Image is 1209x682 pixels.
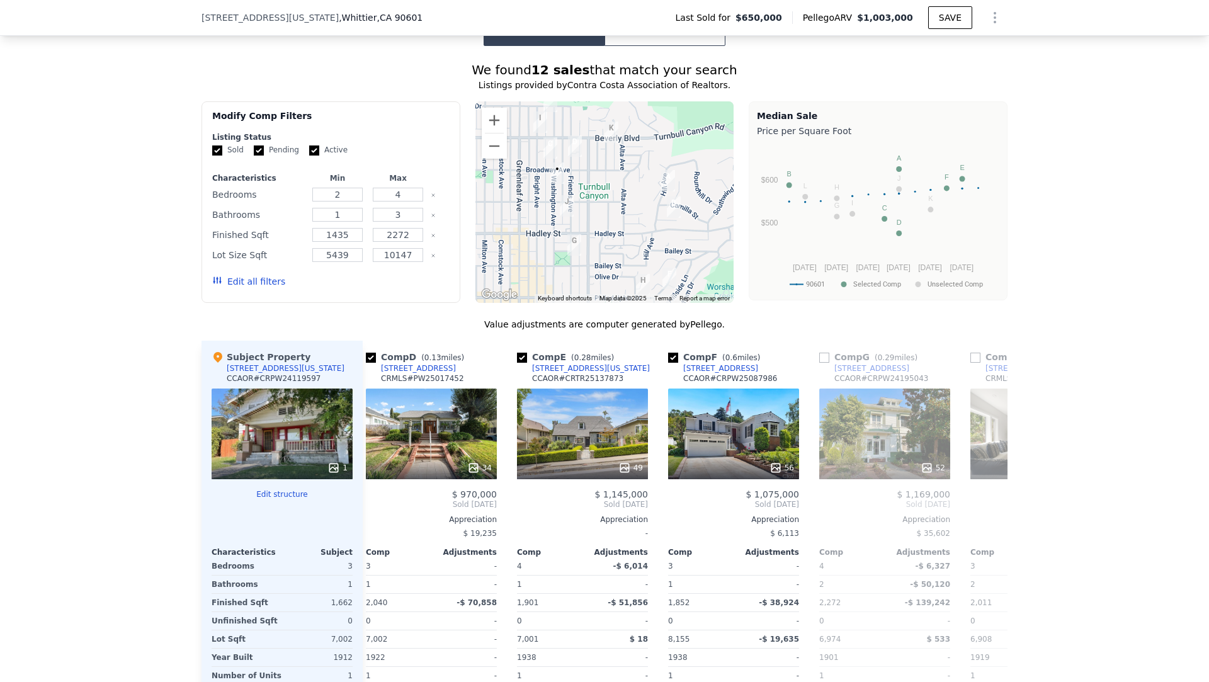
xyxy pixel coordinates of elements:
span: $ 533 [926,635,950,644]
div: - [585,649,648,666]
div: - [736,612,799,630]
div: 13633 Terrace Pl [667,196,681,218]
div: 52 [921,462,945,474]
span: ( miles) [416,353,469,362]
span: 2,040 [366,598,387,607]
span: 0 [668,617,673,625]
text: [DATE] [824,263,848,272]
div: Bedrooms [212,557,280,575]
div: Median Sale [757,110,999,122]
div: Adjustments [885,547,950,557]
div: [STREET_ADDRESS][US_STATE] [227,363,344,373]
div: 1 [366,576,429,593]
span: $ 970,000 [452,489,497,499]
span: 7,001 [517,635,538,644]
span: $ 18 [630,635,648,644]
text: E [960,164,964,171]
div: - [736,649,799,666]
span: 0 [819,617,824,625]
div: Comp E [517,351,619,363]
text: [DATE] [887,263,911,272]
div: Subject Property [212,351,310,363]
span: $ 1,145,000 [594,489,648,499]
div: [STREET_ADDRESS] [683,363,758,373]
div: Value adjustments are computer generated by Pellego . [201,318,1007,331]
text: $500 [761,219,778,227]
span: -$ 19,635 [759,635,799,644]
span: 4 [517,562,522,571]
span: , CA 90601 [377,13,423,23]
a: [STREET_ADDRESS] [819,363,909,373]
div: - [887,612,950,630]
div: 49 [618,462,643,474]
span: -$ 51,856 [608,598,648,607]
button: Clear [431,253,436,258]
span: $1,003,000 [857,13,913,23]
span: ( miles) [566,353,619,362]
div: Adjustments [582,547,648,557]
div: 5848 Bright Ave [533,111,547,133]
div: 6032 Friends Ave [568,135,582,157]
span: Pellego ARV [803,11,858,24]
text: Selected Comp [853,280,901,288]
text: F [945,173,949,181]
div: Price per Square Foot [757,122,999,140]
text: A [897,154,902,162]
div: CCAOR # CRPW25087986 [683,373,778,384]
text: D [897,219,902,226]
span: $ 6,113 [770,529,799,538]
div: - [736,576,799,593]
div: We found that match your search [201,61,1007,79]
div: Comp F [668,351,766,363]
div: Appreciation [819,514,950,525]
svg: A chart. [757,140,999,297]
div: 13621 Philadelphia St [636,274,650,295]
text: [DATE] [950,263,973,272]
div: 13722 Philadelphia St [662,268,676,289]
div: Comp H [970,351,1074,363]
div: 1919 [970,649,1033,666]
a: [STREET_ADDRESS] [970,363,1060,373]
span: 0 [517,617,522,625]
div: 6323 Friends Ave [560,195,574,217]
div: Comp D [366,351,469,363]
div: [STREET_ADDRESS] [834,363,909,373]
div: 1938 [517,649,580,666]
button: Show Options [982,5,1007,30]
div: Characteristics [212,547,282,557]
button: Clear [431,233,436,238]
span: 0.13 [424,353,441,362]
text: $600 [761,176,778,185]
span: 8,155 [668,635,690,644]
span: Map data ©2025 [599,295,647,302]
div: Bathrooms [212,206,305,224]
span: 6,974 [819,635,841,644]
div: Comp [668,547,734,557]
span: 1,901 [517,598,538,607]
span: 2,272 [819,598,841,607]
div: Appreciation [970,514,1101,525]
span: 0.29 [878,353,895,362]
div: 34 [467,462,492,474]
text: G [834,202,840,209]
div: 6276 Hill Ave [661,170,675,191]
button: Clear [431,213,436,218]
span: Sold [DATE] [819,499,950,509]
div: Modify Comp Filters [212,110,450,132]
div: 6037 Washington Ave [543,137,557,159]
span: 3 [668,562,673,571]
div: - [736,557,799,575]
span: 3 [970,562,975,571]
div: - [585,576,648,593]
div: 6536 Friends Ave [567,234,581,256]
div: - [434,576,497,593]
div: 1938 [668,649,731,666]
span: $ 35,602 [917,529,950,538]
div: 6222 Washington Ave [550,162,564,184]
div: CCAOR # CRPW24119597 [227,373,321,384]
span: 0 [366,617,371,625]
div: CCAOR # CRPW24195043 [834,373,929,384]
span: ( miles) [870,353,922,362]
text: [DATE] [793,263,817,272]
div: 1 [668,576,731,593]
